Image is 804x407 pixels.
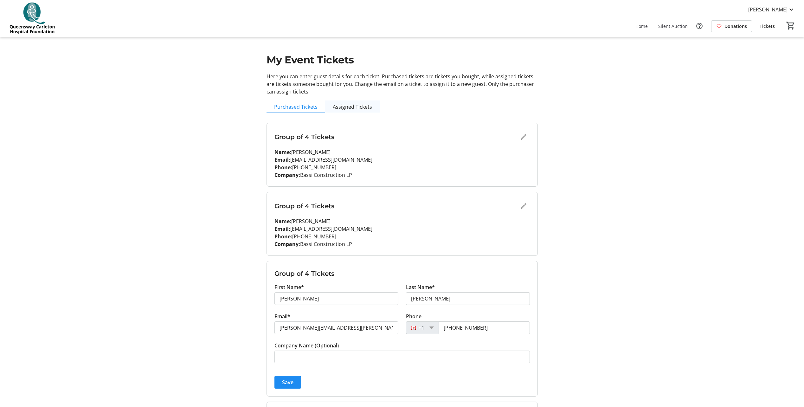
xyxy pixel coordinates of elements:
strong: Phone: [274,164,292,171]
a: Donations [711,20,752,32]
span: Tickets [760,23,775,29]
img: QCH Foundation's Logo [4,3,60,34]
span: Home [635,23,648,29]
p: [PERSON_NAME] [274,148,530,156]
span: Assigned Tickets [333,104,372,109]
p: [PERSON_NAME] [274,217,530,225]
input: (506) 234-5678 [439,321,530,334]
button: Help [693,20,706,32]
span: Save [282,378,293,386]
span: Donations [724,23,747,29]
button: [PERSON_NAME] [743,4,800,15]
p: [EMAIL_ADDRESS][DOMAIN_NAME] [274,225,530,233]
p: Bassi Construction LP [274,171,530,179]
button: Cart [785,20,796,31]
p: Bassi Construction LP [274,240,530,248]
h3: Group of 4 Tickets [274,201,517,211]
label: Last Name* [406,283,435,291]
strong: Company: [274,241,300,248]
strong: Name: [274,218,291,225]
p: Here you can enter guest details for each ticket. Purchased tickets are tickets you bought, while... [267,73,538,95]
p: [EMAIL_ADDRESS][DOMAIN_NAME] [274,156,530,164]
strong: Name: [274,149,291,156]
strong: Phone: [274,233,292,240]
strong: Email: [274,225,290,232]
h3: Group of 4 Tickets [274,132,517,142]
span: [PERSON_NAME] [748,6,788,13]
p: [PHONE_NUMBER] [274,164,530,171]
strong: Company: [274,171,300,178]
p: [PHONE_NUMBER] [274,233,530,240]
span: Silent Auction [658,23,688,29]
button: Save [274,376,301,389]
a: Home [630,20,653,32]
label: Phone [406,313,421,320]
label: Company Name (Optional) [274,342,339,349]
a: Tickets [755,20,780,32]
a: Silent Auction [653,20,693,32]
label: Email* [274,313,290,320]
strong: Email: [274,156,290,163]
h1: My Event Tickets [267,52,538,68]
h3: Group of 4 Tickets [274,269,530,278]
label: First Name* [274,283,304,291]
span: Purchased Tickets [274,104,318,109]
